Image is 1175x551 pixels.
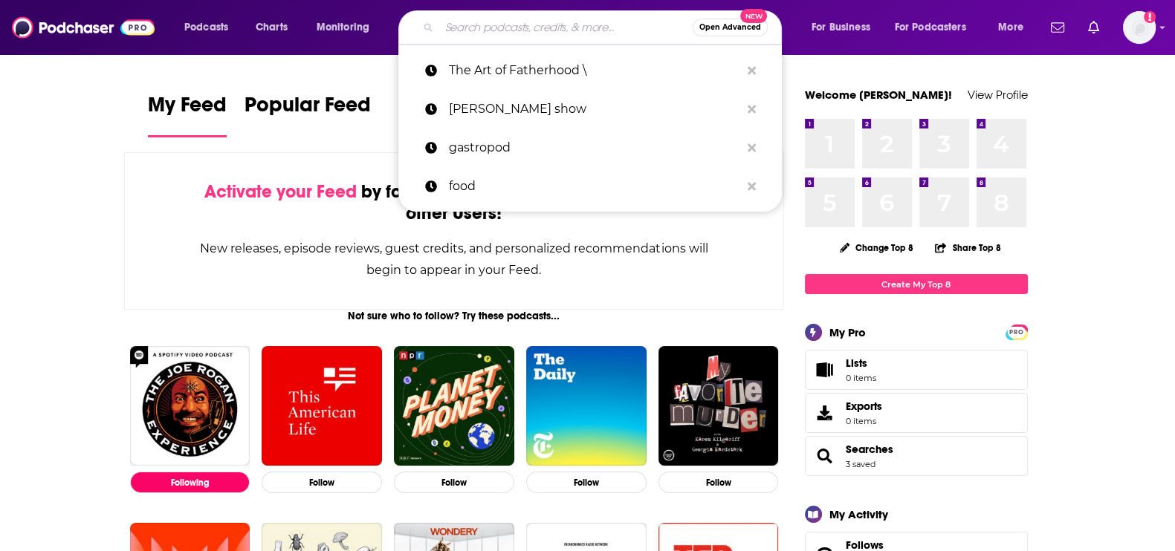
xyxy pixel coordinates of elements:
div: Not sure who to follow? Try these podcasts... [124,310,785,322]
span: 0 items [846,416,882,426]
span: Popular Feed [245,92,371,126]
button: Show profile menu [1123,11,1156,44]
span: Charts [256,17,288,38]
span: Open Advanced [699,24,761,31]
button: Change Top 8 [831,238,923,257]
button: open menu [174,16,247,39]
button: open menu [988,16,1042,39]
input: Search podcasts, credits, & more... [439,16,693,39]
span: Lists [810,359,840,380]
div: Search podcasts, credits, & more... [412,10,796,45]
span: My Feed [148,92,227,126]
div: My Activity [829,507,888,521]
p: The Art of Fatherhood \ [449,51,740,90]
img: User Profile [1123,11,1156,44]
button: Open AdvancedNew [693,19,768,36]
button: Follow [262,472,382,493]
img: The Joe Rogan Experience [130,346,250,466]
a: Lists [805,350,1028,390]
button: Share Top 8 [934,233,1001,262]
svg: Add a profile image [1144,11,1156,23]
a: [PERSON_NAME] show [398,90,782,128]
a: Searches [810,446,840,466]
span: For Podcasters [895,17,966,38]
span: Logged in as nicole.koremenos [1123,11,1156,44]
a: Searches [846,443,893,456]
a: gastropod [398,128,782,167]
span: PRO [1008,327,1026,338]
span: Exports [846,400,882,413]
span: Activate your Feed [204,180,357,203]
a: My Feed [148,92,227,137]
a: 3 saved [846,459,875,469]
span: Lists [846,356,867,370]
button: open menu [306,16,389,39]
a: The Art of Fatherhood \ [398,51,782,90]
a: Welcome [PERSON_NAME]! [805,88,952,102]
a: View Profile [968,88,1028,102]
img: The Daily [526,346,647,466]
a: Charts [246,16,297,39]
button: open menu [885,16,988,39]
button: Following [130,472,250,493]
p: food [449,167,740,206]
a: PRO [1008,326,1026,337]
span: For Business [812,17,870,38]
span: Searches [805,436,1028,476]
button: Follow [394,472,514,493]
button: Follow [526,472,647,493]
img: Podchaser - Follow, Share and Rate Podcasts [12,13,155,42]
span: Podcasts [184,17,228,38]
a: Show notifications dropdown [1082,15,1105,40]
img: Planet Money [394,346,514,466]
span: Monitoring [317,17,369,38]
span: New [740,9,767,23]
p: gastropod [449,128,740,167]
a: Create My Top 8 [805,274,1028,294]
button: open menu [801,16,889,39]
a: Show notifications dropdown [1045,15,1070,40]
a: food [398,167,782,206]
p: gabrielle lyon show [449,90,740,128]
span: 0 items [846,373,876,383]
span: More [998,17,1023,38]
button: Follow [658,472,779,493]
div: My Pro [829,325,866,339]
img: My Favorite Murder with Karen Kilgariff and Georgia Hardstark [658,346,779,466]
a: Popular Feed [245,92,371,137]
a: Exports [805,393,1028,433]
span: Exports [810,402,840,423]
img: This American Life [262,346,382,466]
div: New releases, episode reviews, guest credits, and personalized recommendations will begin to appe... [199,238,710,281]
div: by following Podcasts, Creators, Lists, and other Users! [199,181,710,224]
span: Lists [846,356,876,370]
